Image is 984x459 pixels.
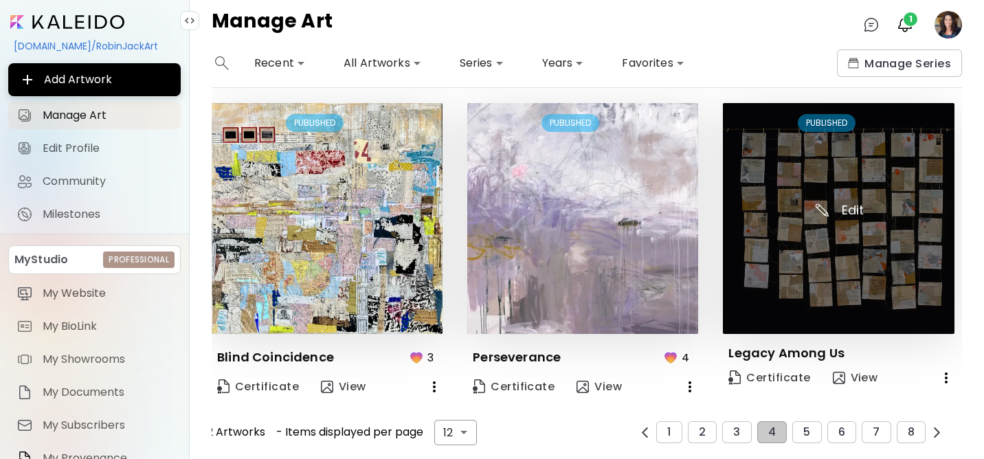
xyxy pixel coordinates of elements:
img: item [16,351,33,368]
img: Certificate [217,379,230,394]
button: 2 [688,421,717,443]
img: prev [640,427,650,438]
img: bellIcon [897,16,913,33]
a: itemMy Website [8,280,181,307]
img: favorites [662,349,679,366]
span: Edit Profile [43,142,172,155]
div: [DOMAIN_NAME]/RobinJackArt [8,34,181,58]
img: Manage Art icon [16,107,33,124]
a: itemMy Subscribers [8,412,181,439]
a: Edit Profile iconEdit Profile [8,135,181,162]
img: view-art [577,381,589,393]
img: Milestones icon [16,206,33,223]
span: Milestones [43,208,172,221]
button: 8 [897,421,926,443]
button: view-artView [827,364,884,392]
img: Community icon [16,173,33,190]
div: Recent [249,52,311,74]
span: 8 [908,426,915,438]
span: My BioLink [43,320,172,333]
span: 3 [733,426,740,438]
a: itemMy BioLink [8,313,181,340]
p: 4 [682,349,689,366]
button: 1 [656,421,682,443]
a: CertificateCertificate [723,364,816,392]
p: Perseverance [473,349,561,366]
p: Legacy Among Us [728,345,845,361]
span: Certificate [217,379,299,394]
img: view-art [321,381,333,393]
span: 1 [904,12,917,26]
div: Years [537,52,590,74]
span: My Documents [43,385,172,399]
span: 6 [838,426,845,438]
img: item [16,417,33,434]
button: 4 [757,421,787,443]
div: 12 [434,420,477,445]
img: Certificate [473,379,485,394]
img: item [16,384,33,401]
button: 6 [827,421,856,443]
img: thumbnail [467,103,698,334]
img: Certificate [728,370,741,385]
span: 7 [873,426,880,438]
a: itemMy Showrooms [8,346,181,373]
button: collectionsManage Series [837,49,962,77]
span: Add Artwork [19,71,170,88]
button: view-artView [315,373,372,401]
img: prev [932,427,942,438]
a: CertificateCertificate [467,373,560,401]
img: Edit Profile icon [16,140,33,157]
button: prev [636,424,653,441]
span: View [577,379,622,394]
span: Certificate [728,370,810,385]
button: favorites3 [405,345,443,370]
div: Favorites [616,52,689,74]
h6: Professional [109,254,169,266]
img: thumbnail [212,103,443,334]
button: 3 [722,421,751,443]
span: My Subscribers [43,418,172,432]
a: completeMilestones iconMilestones [8,201,181,228]
span: Manage Art [43,109,172,122]
button: view-artView [571,373,627,401]
span: 2 [699,426,706,438]
img: search [215,56,229,70]
a: Manage Art iconManage Art [8,102,181,129]
p: MyStudio [14,251,68,268]
button: search [212,49,232,77]
button: bellIcon1 [893,13,917,36]
div: PUBLISHED [286,114,344,132]
div: PUBLISHED [541,114,599,132]
span: My Showrooms [43,352,172,366]
img: collections [848,58,859,69]
a: CertificateCertificate [212,373,304,401]
span: 12 Artworks [203,426,265,438]
img: item [16,318,33,335]
img: thumbnail [723,103,954,334]
span: 1 [667,426,671,438]
span: - Items displayed per page [276,426,423,438]
span: 5 [803,426,810,438]
span: My Website [43,287,172,300]
span: Community [43,175,172,188]
span: Manage Series [848,56,951,71]
button: prev [928,424,946,441]
span: Certificate [473,379,555,394]
button: favorites4 [659,345,698,370]
img: favorites [408,349,425,366]
img: chatIcon [863,16,880,33]
img: view-art [833,372,845,384]
div: PUBLISHED [798,114,856,132]
p: 3 [427,349,434,366]
a: itemMy Documents [8,379,181,406]
a: Community iconCommunity [8,168,181,195]
img: item [16,285,33,302]
h4: Manage Art [212,11,333,38]
button: 7 [862,421,891,443]
div: All Artworks [338,52,427,74]
button: Add Artwork [8,63,181,96]
img: collapse [184,15,195,26]
p: Blind Coincidence [217,349,334,366]
div: Series [454,52,509,74]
